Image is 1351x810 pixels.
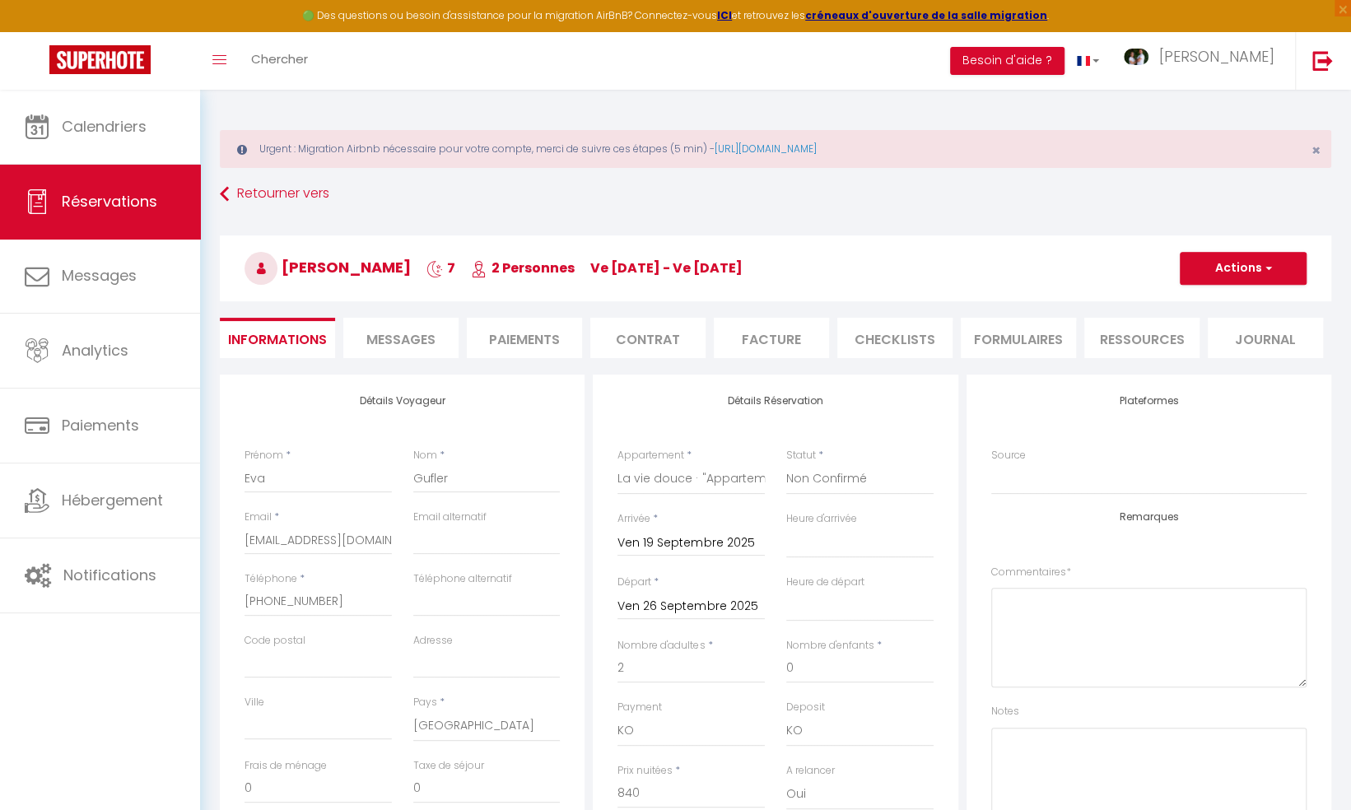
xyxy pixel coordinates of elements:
[471,258,575,277] span: 2 Personnes
[1312,50,1333,71] img: logout
[805,8,1047,22] a: créneaux d'ouverture de la salle migration
[786,448,816,463] label: Statut
[617,448,684,463] label: Appartement
[413,448,437,463] label: Nom
[413,695,437,710] label: Pays
[62,116,147,137] span: Calendriers
[786,575,864,590] label: Heure de départ
[62,340,128,361] span: Analytics
[467,318,582,358] li: Paiements
[617,395,933,407] h4: Détails Réservation
[786,763,835,779] label: A relancer
[961,318,1076,358] li: FORMULAIRES
[239,32,320,90] a: Chercher
[617,763,673,779] label: Prix nuitées
[590,318,706,358] li: Contrat
[62,191,157,212] span: Réservations
[220,179,1331,209] a: Retourner vers
[63,565,156,585] span: Notifications
[617,638,705,654] label: Nombre d'adultes
[413,633,453,649] label: Adresse
[786,511,857,527] label: Heure d'arrivée
[49,45,151,74] img: Super Booking
[1180,252,1307,285] button: Actions
[413,571,512,587] label: Téléphone alternatif
[590,258,743,277] span: ve [DATE] - ve [DATE]
[1159,46,1274,67] span: [PERSON_NAME]
[1111,32,1295,90] a: ... [PERSON_NAME]
[62,265,137,286] span: Messages
[617,575,651,590] label: Départ
[245,448,283,463] label: Prénom
[786,638,874,654] label: Nombre d'enfants
[245,395,560,407] h4: Détails Voyageur
[413,510,487,525] label: Email alternatif
[950,47,1064,75] button: Besoin d'aide ?
[991,511,1307,523] h4: Remarques
[245,758,327,774] label: Frais de ménage
[617,511,650,527] label: Arrivée
[245,571,297,587] label: Téléphone
[786,700,825,715] label: Deposit
[245,510,272,525] label: Email
[715,142,817,156] a: [URL][DOMAIN_NAME]
[1208,318,1323,358] li: Journal
[837,318,953,358] li: CHECKLISTS
[991,448,1026,463] label: Source
[62,490,163,510] span: Hébergement
[220,130,1331,168] div: Urgent : Migration Airbnb nécessaire pour votre compte, merci de suivre ces étapes (5 min) -
[1311,143,1321,158] button: Close
[1084,318,1200,358] li: Ressources
[1124,49,1148,65] img: ...
[13,7,63,56] button: Ouvrir le widget de chat LiveChat
[245,257,411,277] span: [PERSON_NAME]
[1311,140,1321,161] span: ×
[366,330,436,349] span: Messages
[991,565,1071,580] label: Commentaires
[220,318,335,358] li: Informations
[717,8,732,22] a: ICI
[426,258,455,277] span: 7
[991,395,1307,407] h4: Plateformes
[413,758,484,774] label: Taxe de séjour
[245,695,264,710] label: Ville
[714,318,829,358] li: Facture
[617,700,662,715] label: Payment
[251,50,308,67] span: Chercher
[245,633,305,649] label: Code postal
[991,704,1019,719] label: Notes
[62,415,139,435] span: Paiements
